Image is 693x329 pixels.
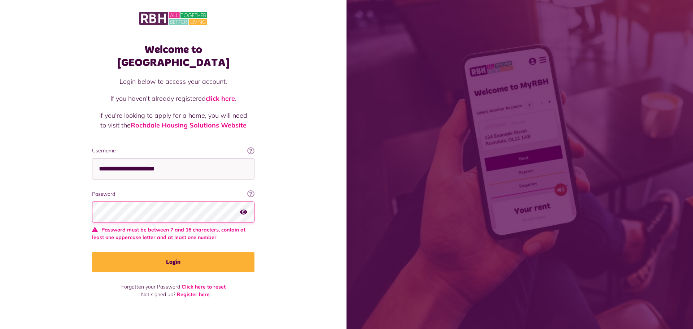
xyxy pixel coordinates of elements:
span: Password must be between 7 and 16 characters, contain at least one uppercase letter and at least ... [92,226,254,241]
img: MyRBH [139,11,207,26]
a: Click here to reset [182,283,226,290]
label: Username [92,147,254,155]
span: Forgotten your Password [121,283,180,290]
button: Login [92,252,254,272]
a: Register here [177,291,210,298]
h1: Welcome to [GEOGRAPHIC_DATA] [92,43,254,69]
span: Not signed up? [141,291,175,298]
p: If you're looking to apply for a home, you will need to visit the [99,111,247,130]
p: Login below to access your account. [99,77,247,86]
a: Rochdale Housing Solutions Website [131,121,247,129]
p: If you haven't already registered . [99,94,247,103]
a: click here [206,94,235,103]
label: Password [92,190,254,198]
